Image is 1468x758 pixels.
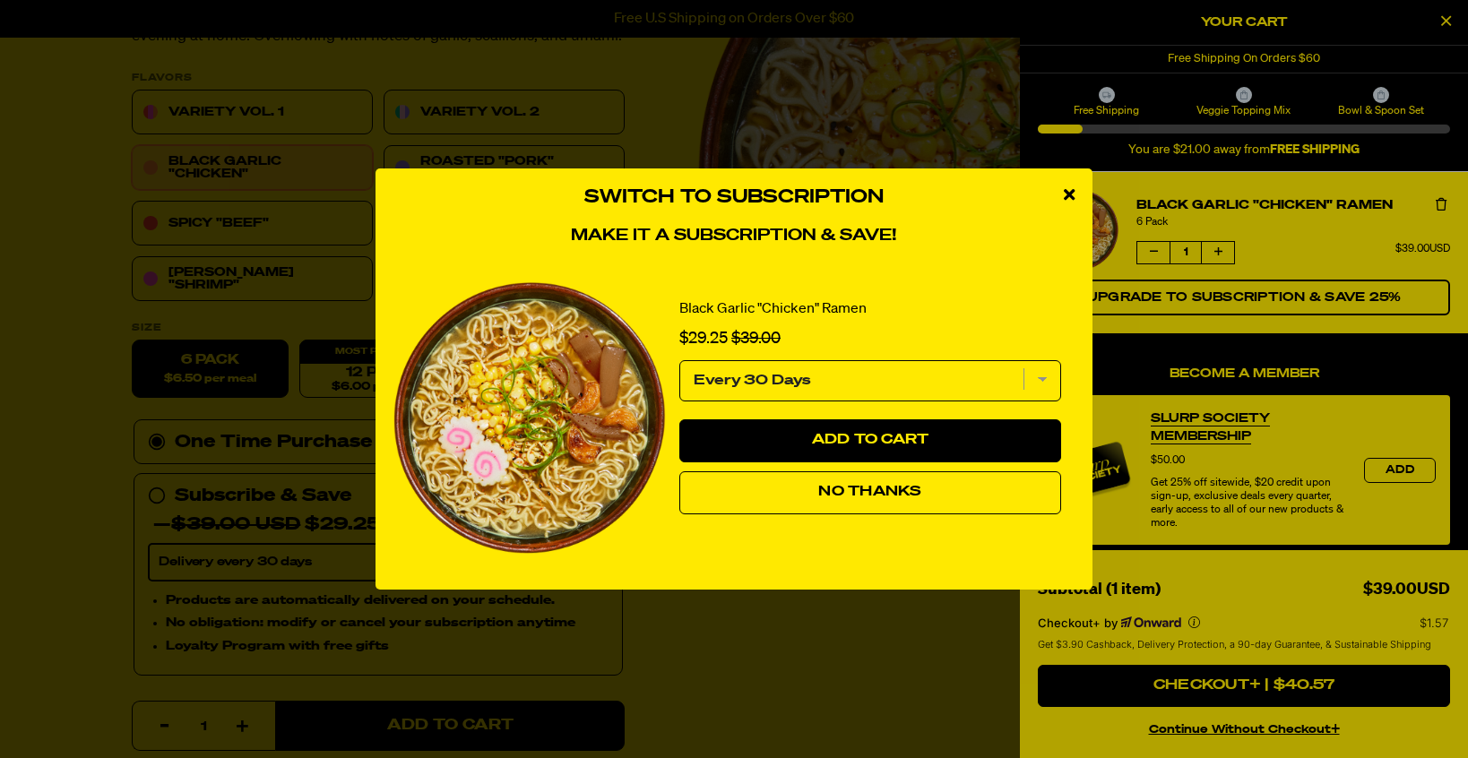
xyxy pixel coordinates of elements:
button: No Thanks [679,471,1061,514]
div: close modal [1046,168,1092,222]
div: 1 of 1 [393,264,1075,572]
button: Add to Cart [679,419,1061,462]
img: View Black Garlic "Chicken" Ramen [393,282,666,554]
select: subscription frequency [679,360,1061,401]
a: Black Garlic "Chicken" Ramen [679,300,867,318]
span: No Thanks [818,485,921,499]
span: $39.00 [731,331,781,347]
iframe: Marketing Popup [9,675,194,749]
div: Switch to Subscription [393,264,1075,572]
span: Add to Cart [812,433,929,447]
span: $29.25 [679,331,728,347]
h4: Make it a subscription & save! [393,227,1075,246]
h3: Switch to Subscription [393,186,1075,209]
